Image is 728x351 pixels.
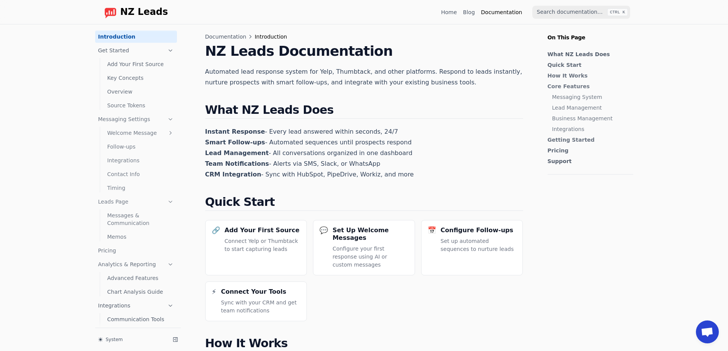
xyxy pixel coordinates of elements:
p: Configure your first response using AI or custom messages [332,245,409,269]
a: Communication Tools [104,313,177,325]
h1: NZ Leads Documentation [205,44,523,59]
div: 💬 [319,226,328,234]
a: Chart Analysis Guide [104,286,177,298]
strong: CRM Integration [205,171,261,178]
button: System [95,334,167,345]
a: Leads Page [95,196,177,208]
h3: Set Up Welcome Messages [332,226,409,242]
a: Getting Started [548,136,629,144]
a: Add Your First Source [104,58,177,70]
img: logo [104,6,117,18]
a: Contact Info [104,168,177,180]
a: Business Management [552,115,629,122]
input: Search documentation… [532,6,630,19]
strong: Lead Management [205,149,269,157]
a: Messages & Communication [104,209,177,229]
strong: Team Notifications [205,160,269,167]
p: On This Page [542,24,639,41]
a: Key Concepts [104,72,177,84]
a: 💬Set Up Welcome MessagesConfigure your first response using AI or custom messages [313,220,415,275]
div: 📅 [428,226,436,234]
a: Analytics & Reporting [95,258,177,270]
strong: Smart Follow-ups [205,139,265,146]
a: Home [441,8,457,16]
span: Documentation [205,33,246,40]
div: ⚡ [212,288,217,296]
a: Integrations [552,125,629,133]
p: Set up automated sequences to nurture leads [441,237,517,253]
a: Support [548,157,629,165]
p: Sync with your CRM and get team notifications [221,299,300,315]
a: Pricing [95,244,177,257]
a: Home page [98,6,168,18]
a: Welcome Message [104,127,177,139]
a: How It Works [548,72,629,79]
a: Source Tokens [104,99,177,112]
a: Pricing [548,147,629,154]
p: Automated lead response system for Yelp, Thumbtack, and other platforms. Respond to leads instant... [205,66,523,88]
a: Quick Start [548,61,629,69]
p: Connect Yelp or Thumbtack to start capturing leads [225,237,301,253]
span: Introduction [255,33,287,40]
a: 🔗Add Your First SourceConnect Yelp or Thumbtack to start capturing leads [205,220,307,275]
a: Lead Management [552,104,629,112]
button: Collapse sidebar [170,334,181,345]
a: Memos [104,231,177,243]
a: Blog [463,8,475,16]
a: Core Features [548,82,629,90]
a: Follow-ups [104,141,177,153]
a: ⚡Connect Your ToolsSync with your CRM and get team notifications [205,281,307,321]
a: What NZ Leads Does [548,50,629,58]
a: Messaging Settings [95,113,177,125]
a: Messaging System [552,93,629,101]
span: NZ Leads [120,7,168,18]
h2: What NZ Leads Does [205,103,523,119]
div: Open chat [696,320,719,343]
a: Introduction [95,31,177,43]
a: CRM Systems [104,327,177,339]
a: Overview [104,86,177,98]
a: Integrations [104,154,177,167]
h2: Quick Start [205,195,523,211]
a: Get Started [95,44,177,57]
strong: Instant Response [205,128,265,135]
a: Timing [104,182,177,194]
a: 📅Configure Follow-upsSet up automated sequences to nurture leads [421,220,523,275]
p: - Every lead answered within seconds, 24/7 - Automated sequences until prospects respond - All co... [205,126,523,180]
a: Integrations [95,299,177,312]
a: Advanced Features [104,272,177,284]
h3: Connect Your Tools [221,288,286,296]
a: Documentation [481,8,522,16]
div: 🔗 [212,226,220,234]
h3: Add Your First Source [225,226,300,234]
h3: Configure Follow-ups [441,226,513,234]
